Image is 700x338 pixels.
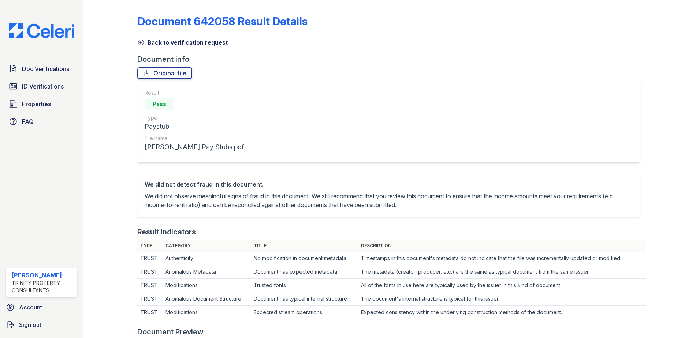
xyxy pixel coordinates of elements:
span: Account [19,303,42,312]
a: ID Verifications [6,79,77,94]
div: Document Preview [137,327,204,337]
span: Sign out [19,320,41,329]
div: Trinity Property Consultants [12,279,74,294]
a: Sign out [3,318,80,332]
td: The document's internal structure is typical for this issuer. [358,292,646,306]
span: FAQ [22,117,34,126]
td: Modifications [163,306,251,319]
th: Description [358,240,646,252]
div: Paystub [145,121,244,132]
td: The metadata (creator, producer, etc.) are the same as typical document from the same issuer. [358,265,646,279]
td: Trusted fonts [251,279,358,292]
a: Doc Verifications [6,61,77,76]
td: TRUST [137,252,163,265]
td: Document has typical internal structure [251,292,358,306]
div: [PERSON_NAME] Pay Stubs.pdf [145,142,244,152]
div: Result Indicators [137,227,196,237]
p: We did not observe meaningful signs of fraud in this document. We still recommend that you review... [145,192,633,209]
td: Authenticity [163,252,251,265]
div: Type [145,114,244,121]
td: No modification in document metadata [251,252,358,265]
a: Back to verification request [137,38,228,47]
td: Modifications [163,279,251,292]
td: All of the fonts in use here are typically used by the issuer in this kind of document. [358,279,646,292]
div: [PERSON_NAME] [12,271,74,279]
td: TRUST [137,265,163,279]
td: TRUST [137,292,163,306]
span: Doc Verifications [22,64,69,73]
td: Expected consistency within the underlying construction methods of the document. [358,306,646,319]
td: Expected stream operations [251,306,358,319]
td: Anomalous Metadata [163,265,251,279]
td: Anomalous Document Structure [163,292,251,306]
span: ID Verifications [22,82,64,91]
div: Pass [145,98,174,110]
a: Original file [137,67,192,79]
td: Document has expected metadata [251,265,358,279]
div: We did not detect fraud in this document. [145,180,633,189]
td: TRUST [137,279,163,292]
div: Result [145,89,244,97]
img: CE_Logo_Blue-a8612792a0a2168367f1c8372b55b34899dd931a85d93a1a3d3e32e68fde9ad4.png [3,23,80,38]
span: Properties [22,99,51,108]
div: File name [145,135,244,142]
a: Properties [6,97,77,111]
th: Title [251,240,358,252]
a: Document 642058 Result Details [137,15,308,28]
a: FAQ [6,114,77,129]
a: Account [3,300,80,315]
td: Timestamps in this document's metadata do not indicate that the file was incrementally updated or... [358,252,646,265]
th: Category [163,240,251,252]
div: Document info [137,54,646,64]
th: Type [137,240,163,252]
td: TRUST [137,306,163,319]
